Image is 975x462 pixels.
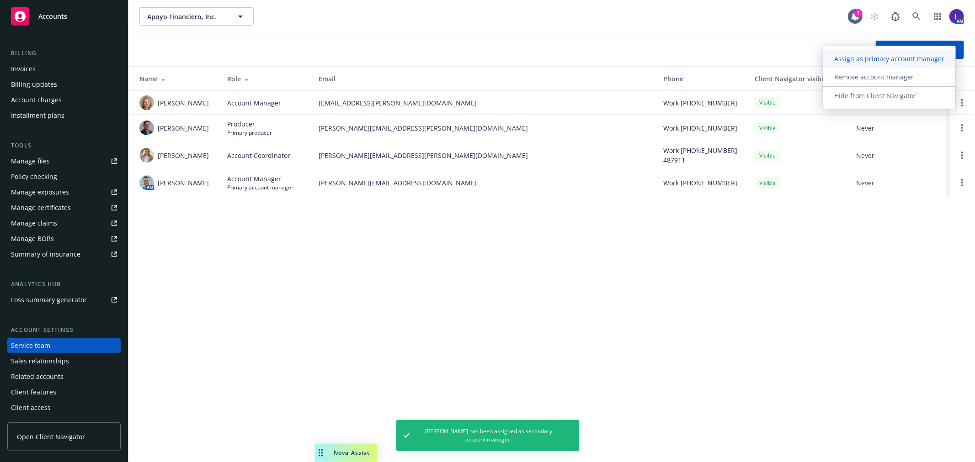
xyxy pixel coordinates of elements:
a: Manage certificates [7,200,121,215]
span: [PERSON_NAME][EMAIL_ADDRESS][PERSON_NAME][DOMAIN_NAME] [319,151,649,160]
span: Primary account manager [227,184,293,191]
span: [PERSON_NAME][EMAIL_ADDRESS][PERSON_NAME][DOMAIN_NAME] [319,123,649,133]
span: Open Client Navigator [17,432,85,441]
button: Apoyo Financiero, Inc. [139,7,254,26]
div: Summary of insurance [11,247,80,262]
img: photo [949,9,964,24]
span: Never [856,178,942,188]
span: Account Manager [227,174,293,184]
div: Sales relationships [11,354,69,368]
img: photo [139,175,154,190]
div: Analytics hub [7,280,121,289]
span: Never [856,151,942,160]
span: Work [PHONE_NUMBER] 487911 [663,146,740,165]
div: Manage BORs [11,231,54,246]
span: [PERSON_NAME][EMAIL_ADDRESS][DOMAIN_NAME] [319,178,649,188]
div: Loss summary generator [11,293,87,307]
div: Account settings [7,325,121,335]
a: Client access [7,400,121,415]
a: Search [907,7,926,26]
div: Email [319,74,649,84]
a: Invoices [7,62,121,76]
span: Account Coordinator [227,151,290,160]
div: Visible [755,177,780,189]
a: Sales relationships [7,354,121,368]
span: [PERSON_NAME] [158,178,209,188]
div: Visible [755,150,780,161]
div: Visible [755,122,780,134]
div: Related accounts [11,369,64,384]
span: [PERSON_NAME] [158,151,209,160]
span: Account Manager [227,98,281,108]
div: Account charges [11,93,62,107]
a: Open options [957,150,968,161]
div: Client Navigator visibility [755,74,842,84]
div: Manage claims [11,216,57,231]
div: Client features [11,385,56,399]
div: Installment plans [11,108,64,123]
div: Phone [663,74,740,84]
span: Assign as primary account manager [823,54,955,63]
div: Manage files [11,154,50,168]
a: Start snowing [865,7,884,26]
a: Policy checking [7,169,121,184]
a: Open options [957,97,968,108]
a: Open options [957,177,968,188]
a: Summary of insurance [7,247,121,262]
div: Drag to move [315,444,326,462]
a: Switch app [928,7,947,26]
a: Manage BORs [7,231,121,246]
div: Policy checking [11,169,57,184]
span: Work [PHONE_NUMBER] [663,123,737,133]
span: Primary producer [227,129,272,136]
div: Invoices [11,62,36,76]
a: Service team [7,338,121,353]
div: Service team [11,338,50,353]
span: Never [856,123,942,133]
div: Manage exposures [11,185,69,199]
span: Hide from Client Navigator [823,91,927,100]
div: Name [139,74,213,84]
div: Visible [755,97,780,108]
span: Producer [227,119,272,129]
span: Work [PHONE_NUMBER] [663,178,737,188]
span: Accounts [38,13,67,20]
span: [PERSON_NAME] [158,98,209,108]
div: 7 [854,9,863,17]
div: Tools [7,141,121,150]
span: Work [PHONE_NUMBER] [663,98,737,108]
img: photo [139,121,154,135]
div: Role [227,74,304,84]
img: photo [139,95,154,110]
span: [PERSON_NAME] has been assigned as secondary account manager. [417,427,561,444]
a: Accounts [7,4,121,29]
div: Billing [7,49,121,58]
div: Manage certificates [11,200,71,215]
span: [PERSON_NAME] [158,123,209,133]
span: Add team member [891,45,949,54]
a: Client features [7,385,121,399]
div: Billing updates [11,77,57,92]
button: Add team member [876,41,964,59]
span: Remove account manager [823,73,925,81]
a: Loss summary generator [7,293,121,307]
a: Manage exposures [7,185,121,199]
span: Apoyo Financiero, Inc. [147,12,226,21]
a: Report a Bug [886,7,905,26]
span: Nova Assist [334,449,370,457]
img: photo [139,148,154,163]
a: Billing updates [7,77,121,92]
span: [EMAIL_ADDRESS][PERSON_NAME][DOMAIN_NAME] [319,98,649,108]
button: Nova Assist [315,444,377,462]
a: Account charges [7,93,121,107]
a: Manage claims [7,216,121,231]
div: Client access [11,400,51,415]
a: Installment plans [7,108,121,123]
a: Manage files [7,154,121,168]
a: Open options [957,122,968,133]
a: Related accounts [7,369,121,384]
